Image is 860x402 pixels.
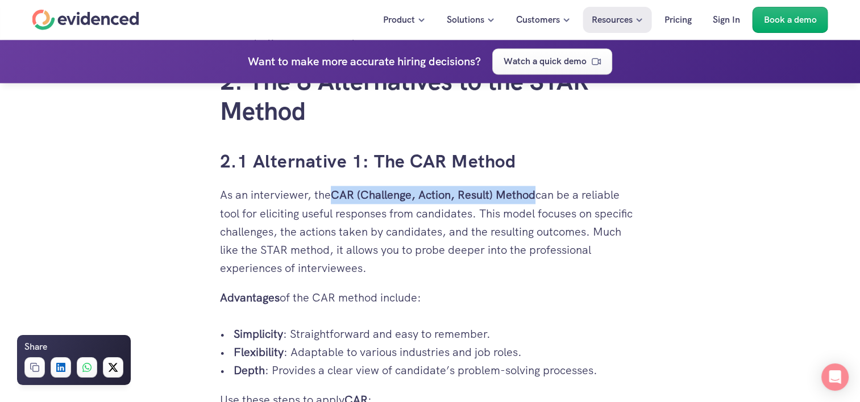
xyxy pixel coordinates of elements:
[704,7,749,33] a: Sign In
[220,149,516,173] a: 2.1 Alternative 1: The CAR Method
[821,363,849,391] div: Open Intercom Messenger
[220,186,641,277] p: As an interviewer, the can be a reliable tool for eliciting useful responses from candidates. Thi...
[713,12,740,27] p: Sign In
[220,290,280,304] strong: Advantages
[656,7,700,33] a: Pricing
[234,361,641,379] p: : Provides a clear view of candidate’s problem-solving processes.
[516,12,560,27] p: Customers
[234,344,284,359] strong: Flexibility
[504,54,587,69] p: Watch a quick demo
[234,342,641,361] p: : Adaptable to various industries and job roles.
[764,12,817,27] p: Book a demo
[664,12,692,27] p: Pricing
[234,362,265,377] strong: Depth
[753,7,828,33] a: Book a demo
[447,12,484,27] p: Solutions
[331,187,535,202] strong: CAR (Challenge, Action, Result) Method
[220,65,595,127] a: 2. The 8 Alternatives to the STAR Method
[592,12,633,27] p: Resources
[24,340,47,354] h6: Share
[220,288,641,306] p: of the CAR method include:
[234,324,641,342] p: : Straightforward and easy to remember.
[234,326,283,341] strong: Simplicity
[492,48,612,74] a: Watch a quick demo
[383,12,415,27] p: Product
[32,10,139,30] a: Home
[248,52,481,70] h4: Want to make more accurate hiring decisions?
